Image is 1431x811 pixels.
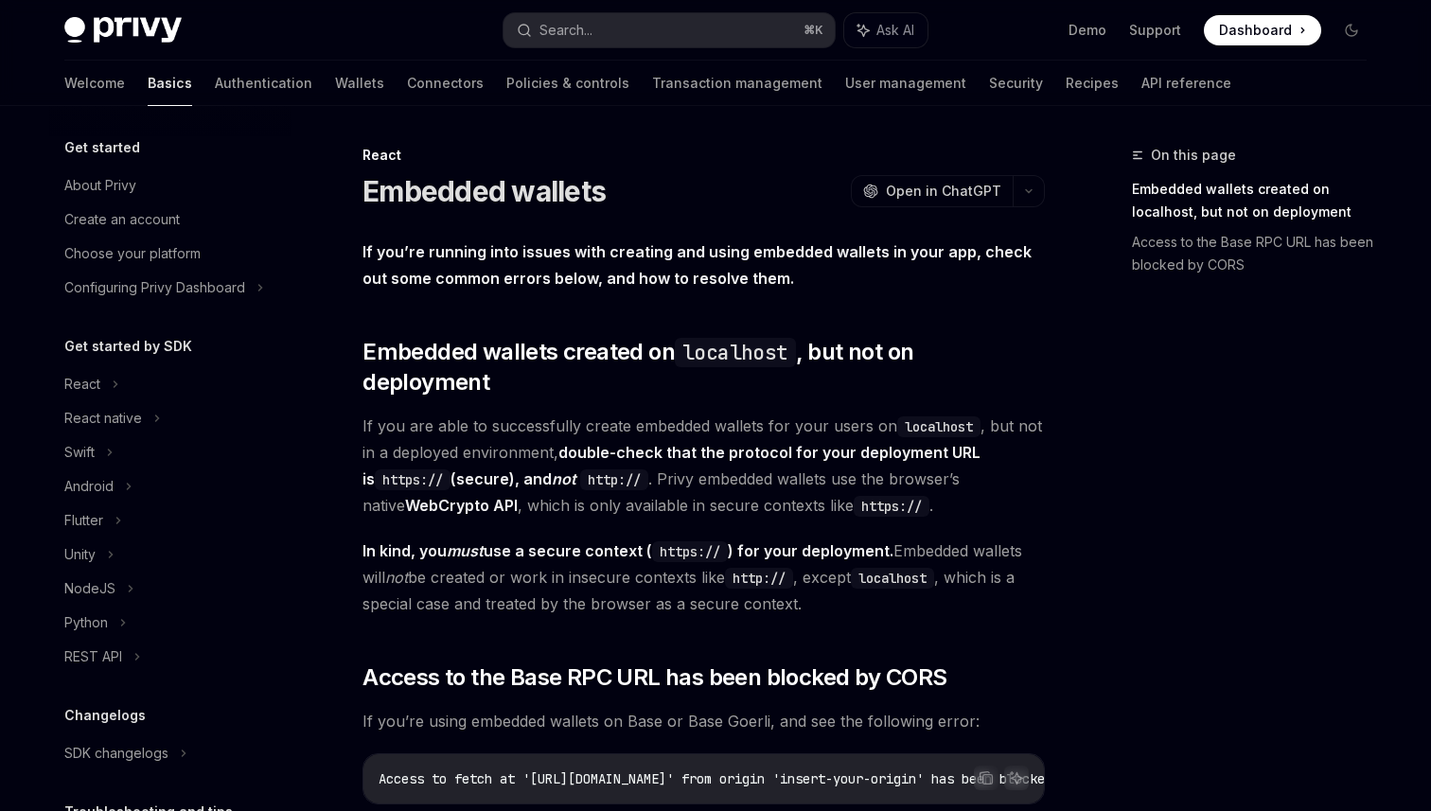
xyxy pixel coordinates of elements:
a: Recipes [1066,61,1119,106]
code: localhost [675,338,796,367]
div: Android [64,475,114,498]
button: Toggle dark mode [1336,15,1367,45]
a: Authentication [215,61,312,106]
div: NodeJS [64,577,115,600]
div: React [362,146,1045,165]
a: About Privy [49,168,291,203]
a: API reference [1141,61,1231,106]
a: Dashboard [1204,15,1321,45]
div: Flutter [64,509,103,532]
h1: Embedded wallets [362,174,606,208]
code: localhost [897,416,980,437]
button: Search...⌘K [503,13,835,47]
img: dark logo [64,17,182,44]
a: Policies & controls [506,61,629,106]
a: Transaction management [652,61,822,106]
a: Create an account [49,203,291,237]
h5: Get started by SDK [64,335,192,358]
div: Create an account [64,208,180,231]
em: must [447,541,484,560]
code: http:// [725,568,793,589]
a: Basics [148,61,192,106]
a: Demo [1069,21,1106,40]
em: not [552,469,576,488]
div: Configuring Privy Dashboard [64,276,245,299]
button: Open in ChatGPT [851,175,1013,207]
code: http:// [580,469,648,490]
div: REST API [64,645,122,668]
div: Python [64,611,108,634]
button: Ask AI [1004,766,1029,790]
span: Embedded wallets created on , but not on deployment [362,337,1045,397]
code: https:// [375,469,450,490]
div: About Privy [64,174,136,197]
span: Access to fetch at '[URL][DOMAIN_NAME]' from origin 'insert-your-origin' has been blocked by CORS... [379,770,1189,787]
div: React [64,373,100,396]
span: Embedded wallets will be created or work in insecure contexts like , except , which is a special ... [362,538,1045,617]
span: Ask AI [876,21,914,40]
div: Search... [539,19,592,42]
strong: In kind, you use a secure context ( ) for your deployment. [362,541,893,560]
span: If you’re using embedded wallets on Base or Base Goerli, and see the following error: [362,708,1045,734]
div: Choose your platform [64,242,201,265]
span: ⌘ K [804,23,823,38]
span: If you are able to successfully create embedded wallets for your users on , but not in a deployed... [362,413,1045,519]
em: not [385,568,408,587]
code: https:// [652,541,728,562]
a: WebCrypto API [405,496,518,516]
span: Access to the Base RPC URL has been blocked by CORS [362,662,946,693]
strong: double-check that the protocol for your deployment URL is (secure), and [362,443,980,488]
a: Embedded wallets created on localhost, but not on deployment [1132,174,1382,227]
div: Unity [64,543,96,566]
a: Security [989,61,1043,106]
code: localhost [851,568,934,589]
button: Copy the contents from the code block [974,766,998,790]
div: Swift [64,441,95,464]
div: SDK changelogs [64,742,168,765]
div: React native [64,407,142,430]
span: On this page [1151,144,1236,167]
strong: If you’re running into issues with creating and using embedded wallets in your app, check out som... [362,242,1032,288]
span: Open in ChatGPT [886,182,1001,201]
a: Support [1129,21,1181,40]
code: https:// [854,496,929,517]
button: Ask AI [844,13,927,47]
a: Wallets [335,61,384,106]
a: Welcome [64,61,125,106]
a: User management [845,61,966,106]
h5: Get started [64,136,140,159]
a: Access to the Base RPC URL has been blocked by CORS [1132,227,1382,280]
h5: Changelogs [64,704,146,727]
a: Connectors [407,61,484,106]
a: Choose your platform [49,237,291,271]
span: Dashboard [1219,21,1292,40]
